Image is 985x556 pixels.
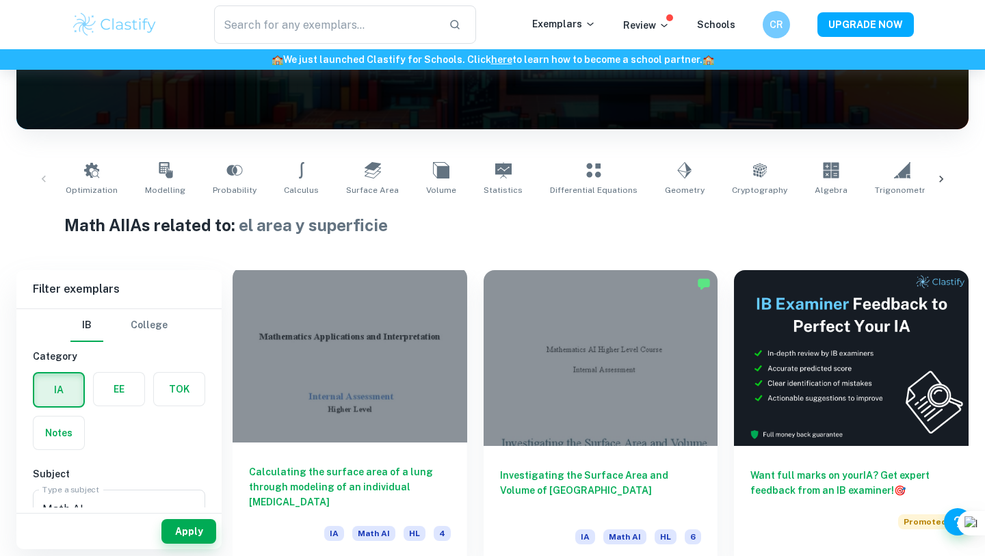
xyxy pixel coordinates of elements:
span: HL [404,526,425,541]
label: Type a subject [42,484,99,495]
span: Volume [426,184,456,196]
h6: Category [33,349,205,364]
button: Apply [161,519,216,544]
button: Notes [34,416,84,449]
span: IA [575,529,595,544]
span: Geometry [665,184,705,196]
span: Probability [213,184,257,196]
img: Clastify logo [71,11,158,38]
button: Help and Feedback [944,508,971,535]
span: Math AI [603,529,646,544]
input: Search for any exemplars... [214,5,438,44]
div: Filter type choice [70,309,168,342]
span: Surface Area [346,184,399,196]
img: Marked [697,277,711,291]
span: Cryptography [732,184,787,196]
span: Algebra [815,184,848,196]
h6: CR [769,17,785,32]
span: 🎯 [894,485,906,496]
h1: Math AI IAs related to: [64,213,921,237]
span: Modelling [145,184,185,196]
span: Trigonometry [875,184,930,196]
span: Calculus [284,184,319,196]
p: Review [623,18,670,33]
span: Optimization [66,184,118,196]
span: IA [324,526,344,541]
span: Statistics [484,184,523,196]
button: IB [70,309,103,342]
span: Math AI [352,526,395,541]
button: College [131,309,168,342]
button: TOK [154,373,205,406]
h6: Filter exemplars [16,270,222,308]
span: 🏫 [272,54,283,65]
button: Open [181,499,200,518]
a: Schools [697,19,735,30]
button: EE [94,373,144,406]
h6: We just launched Clastify for Schools. Click to learn how to become a school partner. [3,52,982,67]
h6: Calculating the surface area of a lung through modeling of an individual [MEDICAL_DATA] [249,464,451,509]
img: Thumbnail [734,270,969,446]
span: 🏫 [702,54,714,65]
h6: Investigating the Surface Area and Volume of [GEOGRAPHIC_DATA] [500,468,702,513]
a: here [491,54,512,65]
h6: Subject [33,466,205,481]
button: CR [763,11,790,38]
p: Exemplars [532,16,596,31]
button: IA [34,373,83,406]
span: HL [655,529,677,544]
button: UPGRADE NOW [817,12,914,37]
span: 6 [685,529,701,544]
span: Promoted [898,514,952,529]
span: 4 [434,526,451,541]
span: Differential Equations [550,184,638,196]
span: el area y superficie [239,215,388,235]
h6: Want full marks on your IA ? Get expert feedback from an IB examiner! [750,468,952,498]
